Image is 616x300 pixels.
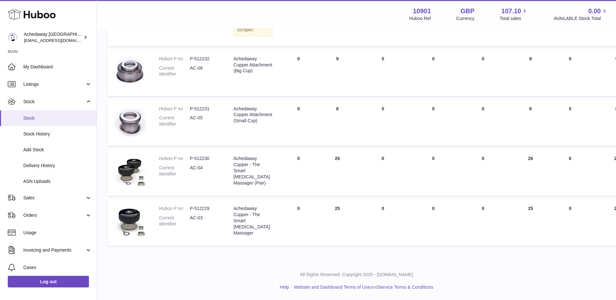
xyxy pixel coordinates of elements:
img: product image [114,205,146,238]
dd: P-512229 [190,205,221,212]
span: Sales [23,195,85,201]
div: Currency [456,15,475,22]
strong: GBP [460,7,474,15]
td: 0 [553,49,588,96]
span: Total sales [500,15,528,22]
td: 0 [357,149,409,196]
span: Stock [23,99,85,105]
span: AVAILABLE Stock Total [554,15,608,22]
td: 0 [409,49,458,96]
a: Log out [8,276,89,287]
td: 0 [409,99,458,146]
dt: Current identifier [159,115,190,127]
dd: AC-03 [190,215,221,227]
span: [EMAIL_ADDRESS][DOMAIN_NAME] [24,38,95,43]
td: 9 [318,49,357,96]
span: 107.10 [501,7,521,15]
td: 6 [553,149,588,196]
dt: Huboo P no [159,56,190,62]
dd: P-512232 [190,56,221,62]
strong: 10901 [413,7,431,15]
dt: Huboo P no [159,106,190,112]
img: product image [114,155,146,188]
a: Help [280,285,289,290]
div: Achedaway Cupper - The Smart [MEDICAL_DATA] Massager [233,205,273,236]
td: 9 [509,49,553,96]
li: and [292,284,433,290]
td: 0 [553,199,588,246]
span: 0 [482,106,484,111]
dd: AC-04 [190,165,221,177]
a: 0.00 AVAILABLE Stock Total [554,7,608,22]
dt: Current identifier [159,215,190,227]
div: Achedaway Cupper Attachment (Big Cup) [233,56,273,74]
td: 0 [279,99,318,146]
dd: P-512230 [190,155,221,162]
div: Achedaway Cupper Attachment (Small Cup) [233,106,273,124]
span: Stock [23,115,92,121]
dt: Huboo P no [159,155,190,162]
span: Add Stock [23,147,92,153]
span: Stock History [23,131,92,137]
td: 26 [509,149,553,196]
dt: Current identifier [159,65,190,77]
div: Achedaway [GEOGRAPHIC_DATA] [24,31,82,44]
img: product image [114,106,146,138]
span: Usage [23,230,92,236]
span: 0 [482,56,484,61]
td: 0 [279,49,318,96]
span: 0.00 [588,7,601,15]
span: Invoicing and Payments [23,247,85,253]
dd: AC-06 [190,65,221,77]
span: 0 [482,156,484,161]
a: Website and Dashboard Terms of Use [294,285,370,290]
td: 0 [357,49,409,96]
span: Orders [23,212,85,218]
div: Huboo Ref [409,15,431,22]
span: 0 [482,206,484,211]
dt: Current identifier [159,165,190,177]
td: 6 [509,99,553,146]
span: Cases [23,265,92,271]
span: Delivery History [23,163,92,169]
td: 26 [318,149,357,196]
td: 0 [279,199,318,246]
td: 0 [357,99,409,146]
dd: P-512231 [190,106,221,112]
td: 0 [553,99,588,146]
td: 0 [279,149,318,196]
span: Option 1 = Solo Scraper; [237,15,269,32]
img: product image [114,56,146,88]
a: Service Terms & Conditions [378,285,433,290]
td: 6 [318,99,357,146]
dt: Huboo P no [159,205,190,212]
td: 25 [318,199,357,246]
dd: AC-05 [190,115,221,127]
td: 0 [409,199,458,246]
span: My Dashboard [23,64,92,70]
img: admin@newpb.co.uk [8,33,17,42]
span: Listings [23,81,85,87]
a: 107.10 Total sales [500,7,528,22]
td: 0 [409,149,458,196]
div: Achedaway Cupper - The Smart [MEDICAL_DATA] Massager (Pair) [233,155,273,186]
td: 25 [509,199,553,246]
span: ASN Uploads [23,178,92,185]
td: 0 [357,199,409,246]
p: All Rights Reserved. Copyright 2025 - [DOMAIN_NAME] [102,272,611,278]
